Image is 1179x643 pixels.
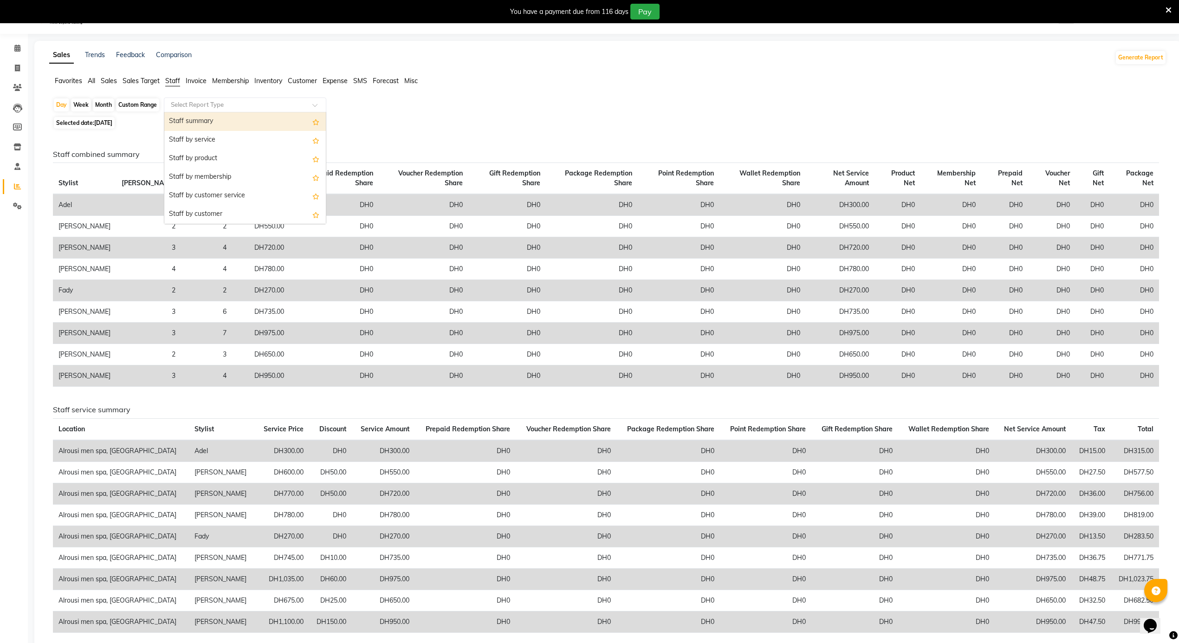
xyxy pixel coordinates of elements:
div: Staff summary [164,112,326,131]
td: Alrousi men spa, [GEOGRAPHIC_DATA] [53,483,189,504]
td: DH0 [898,461,995,483]
td: DH650.00 [806,344,875,365]
td: DH0 [290,280,379,301]
span: SMS [353,77,367,85]
span: Product Net [891,169,915,187]
td: DH650.00 [232,344,290,365]
td: 3 [116,365,181,387]
td: DH0 [1028,237,1075,259]
td: DH0 [720,440,811,462]
td: 4 [181,365,232,387]
span: Staff [165,77,180,85]
td: DH0 [920,194,981,216]
td: DH0 [875,280,920,301]
td: DH0 [616,483,720,504]
td: DH0 [920,259,981,280]
h6: Staff service summary [53,405,1159,414]
td: DH0 [290,194,379,216]
td: DH0 [516,504,616,526]
td: DH0 [811,461,898,483]
iframe: chat widget [1140,606,1170,634]
td: DH0 [616,461,720,483]
td: DH770.00 [255,483,309,504]
td: Fady [189,526,255,547]
td: 2 [181,216,232,237]
td: DH745.00 [255,547,309,568]
td: DH0 [1075,194,1109,216]
span: Add this report to Favorites List [312,135,319,146]
td: DH0 [1028,194,1075,216]
td: DH0 [875,344,920,365]
td: DH0 [1028,301,1075,323]
td: DH0 [981,237,1028,259]
td: DH0 [875,365,920,387]
td: DH550.00 [806,216,875,237]
td: DH15.00 [1071,440,1110,462]
td: [PERSON_NAME] [53,301,116,323]
td: DH0 [1075,365,1109,387]
td: DH0 [638,323,719,344]
td: DH0 [1075,216,1109,237]
td: 1 [116,194,181,216]
span: Forecast [373,77,399,85]
td: DH270.00 [232,280,290,301]
td: DH0 [1028,280,1075,301]
td: 4 [181,237,232,259]
td: DH0 [290,365,379,387]
td: DH819.00 [1111,504,1159,526]
td: DH270.00 [255,526,309,547]
span: Invoice [186,77,207,85]
td: [PERSON_NAME] [53,216,116,237]
td: DH0 [468,280,546,301]
span: Net Service Amount [833,169,869,187]
td: DH0 [920,216,981,237]
td: DH0 [981,194,1028,216]
td: [PERSON_NAME] [53,344,116,365]
div: Week [71,98,91,111]
td: DH0 [638,237,719,259]
td: Alrousi men spa, [GEOGRAPHIC_DATA] [53,461,189,483]
td: DH0 [719,323,806,344]
td: DH0 [811,440,898,462]
td: DH0 [1028,323,1075,344]
td: DH270.00 [806,280,875,301]
td: DH975.00 [806,323,875,344]
td: [PERSON_NAME] [53,323,116,344]
td: DH0 [1075,301,1109,323]
span: Stylist [194,425,214,433]
td: DH577.50 [1111,461,1159,483]
td: DH600.00 [255,461,309,483]
td: DH0 [379,280,468,301]
td: DH0 [468,301,546,323]
td: DH0 [468,194,546,216]
td: DH756.00 [1111,483,1159,504]
td: 2 [181,280,232,301]
td: DH0 [1109,301,1159,323]
span: Expense [323,77,348,85]
td: DH0 [720,483,811,504]
td: DH0 [719,301,806,323]
td: 2 [116,280,181,301]
td: DH0 [546,280,638,301]
span: Add this report to Favorites List [312,209,319,220]
div: Staff by service [164,131,326,149]
span: Service Price [264,425,304,433]
td: DH0 [468,365,546,387]
td: DH0 [379,259,468,280]
span: Point Redemption Share [730,425,806,433]
span: Discount [319,425,346,433]
span: Prepaid Redemption Share [309,169,373,187]
td: DH0 [468,344,546,365]
td: DH0 [720,461,811,483]
span: [PERSON_NAME] [122,179,175,187]
span: Voucher Net [1045,169,1070,187]
a: Sales [49,47,74,64]
td: DH0 [379,365,468,387]
td: DH735.00 [806,301,875,323]
span: Add this report to Favorites List [312,190,319,201]
td: DH0 [468,216,546,237]
td: DH0 [1109,323,1159,344]
td: DH550.00 [995,461,1071,483]
span: Prepaid Redemption Share [426,425,510,433]
div: Staff by customer [164,205,326,224]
